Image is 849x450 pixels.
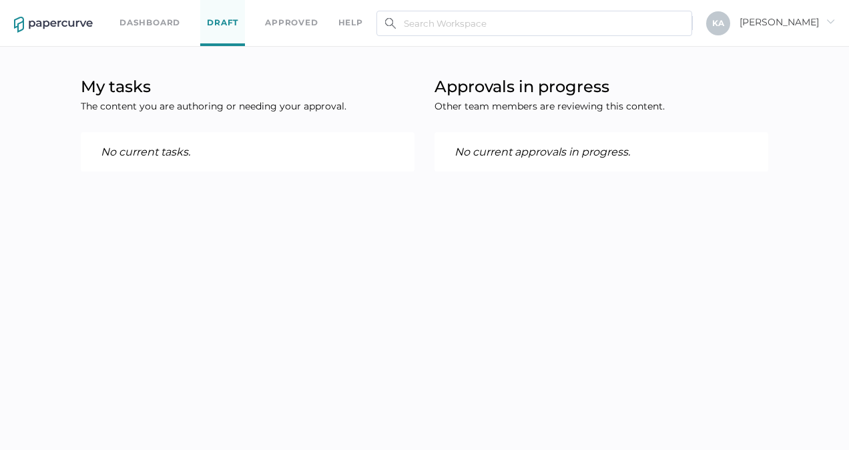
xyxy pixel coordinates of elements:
[14,17,93,33] img: papercurve-logo-colour.7244d18c.svg
[712,18,724,28] span: K A
[435,132,768,172] em: No current approvals in progress.
[81,100,346,112] span: The content you are authoring or needing your approval.
[376,11,692,36] input: Search Workspace
[740,16,835,28] span: [PERSON_NAME]
[435,77,665,96] h1: Approvals in progress
[435,100,665,112] span: Other team members are reviewing this content.
[338,15,363,30] div: help
[265,15,318,30] a: Approved
[385,18,396,29] img: search.bf03fe8b.svg
[81,77,414,96] h1: My tasks
[81,132,414,172] em: No current tasks.
[119,15,180,30] a: Dashboard
[826,17,835,26] i: arrow_right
